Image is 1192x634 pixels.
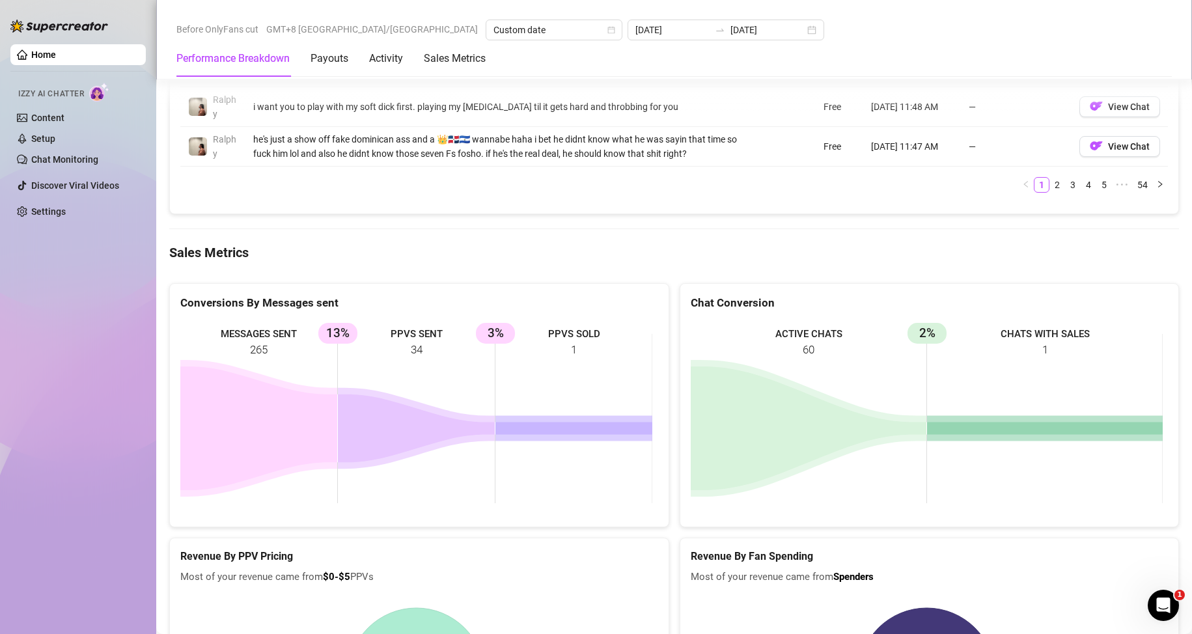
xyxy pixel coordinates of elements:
[961,127,1072,167] td: —
[730,23,805,37] input: End date
[1097,178,1111,192] a: 5
[169,243,1179,262] h4: Sales Metrics
[1112,177,1133,193] span: •••
[1018,177,1034,193] li: Previous Page
[31,133,55,144] a: Setup
[189,98,207,116] img: Ralphy
[1112,177,1133,193] li: Next 5 Pages
[213,134,236,159] span: Ralphy
[1034,177,1049,193] li: 1
[1065,177,1081,193] li: 3
[1079,136,1160,157] button: OFView Chat
[1096,177,1112,193] li: 5
[424,51,486,66] div: Sales Metrics
[31,206,66,217] a: Settings
[31,154,98,165] a: Chat Monitoring
[89,83,109,102] img: AI Chatter
[253,132,756,161] div: he's just a show off fake dominican ass and a 👑🇩🇴🇸🇻 wannabe haha i bet he didnt know what he was ...
[715,25,725,35] span: swap-right
[1050,178,1064,192] a: 2
[180,570,658,585] span: Most of your revenue came from PPVs
[691,549,1169,564] h5: Revenue By Fan Spending
[691,294,1169,312] div: Chat Conversion
[176,20,258,39] span: Before OnlyFans cut
[1034,178,1049,192] a: 1
[1174,590,1185,600] span: 1
[1156,180,1164,188] span: right
[1090,100,1103,113] img: OF
[10,20,108,33] img: logo-BBDzfeDw.svg
[1090,139,1103,152] img: OF
[1018,177,1034,193] button: left
[607,26,615,34] span: calendar
[863,87,961,127] td: [DATE] 11:48 AM
[1148,590,1179,621] iframe: Intercom live chat
[1079,144,1160,154] a: OFView Chat
[323,571,350,583] b: $0-$5
[31,180,119,191] a: Discover Viral Videos
[180,549,658,564] h5: Revenue By PPV Pricing
[1108,102,1150,112] span: View Chat
[863,127,961,167] td: [DATE] 11:47 AM
[635,23,710,37] input: Start date
[369,51,403,66] div: Activity
[1152,177,1168,193] li: Next Page
[311,51,348,66] div: Payouts
[1152,177,1168,193] button: right
[961,87,1072,127] td: —
[189,137,207,156] img: Ralphy
[266,20,478,39] span: GMT+8 [GEOGRAPHIC_DATA]/[GEOGRAPHIC_DATA]
[253,100,756,114] div: i want you to play with my soft dick first. playing my [MEDICAL_DATA] til it gets hard and throbb...
[816,127,863,167] td: Free
[1049,177,1065,193] li: 2
[1079,104,1160,115] a: OFView Chat
[1133,177,1152,193] li: 54
[1066,178,1080,192] a: 3
[31,113,64,123] a: Content
[1079,96,1160,117] button: OFView Chat
[715,25,725,35] span: to
[213,94,236,119] span: Ralphy
[1108,141,1150,152] span: View Chat
[31,49,56,60] a: Home
[176,51,290,66] div: Performance Breakdown
[833,571,874,583] b: Spenders
[180,294,658,312] div: Conversions By Messages sent
[493,20,615,40] span: Custom date
[18,88,84,100] span: Izzy AI Chatter
[816,87,863,127] td: Free
[1081,177,1096,193] li: 4
[1133,178,1152,192] a: 54
[1081,178,1096,192] a: 4
[1022,180,1030,188] span: left
[691,570,1169,585] span: Most of your revenue came from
